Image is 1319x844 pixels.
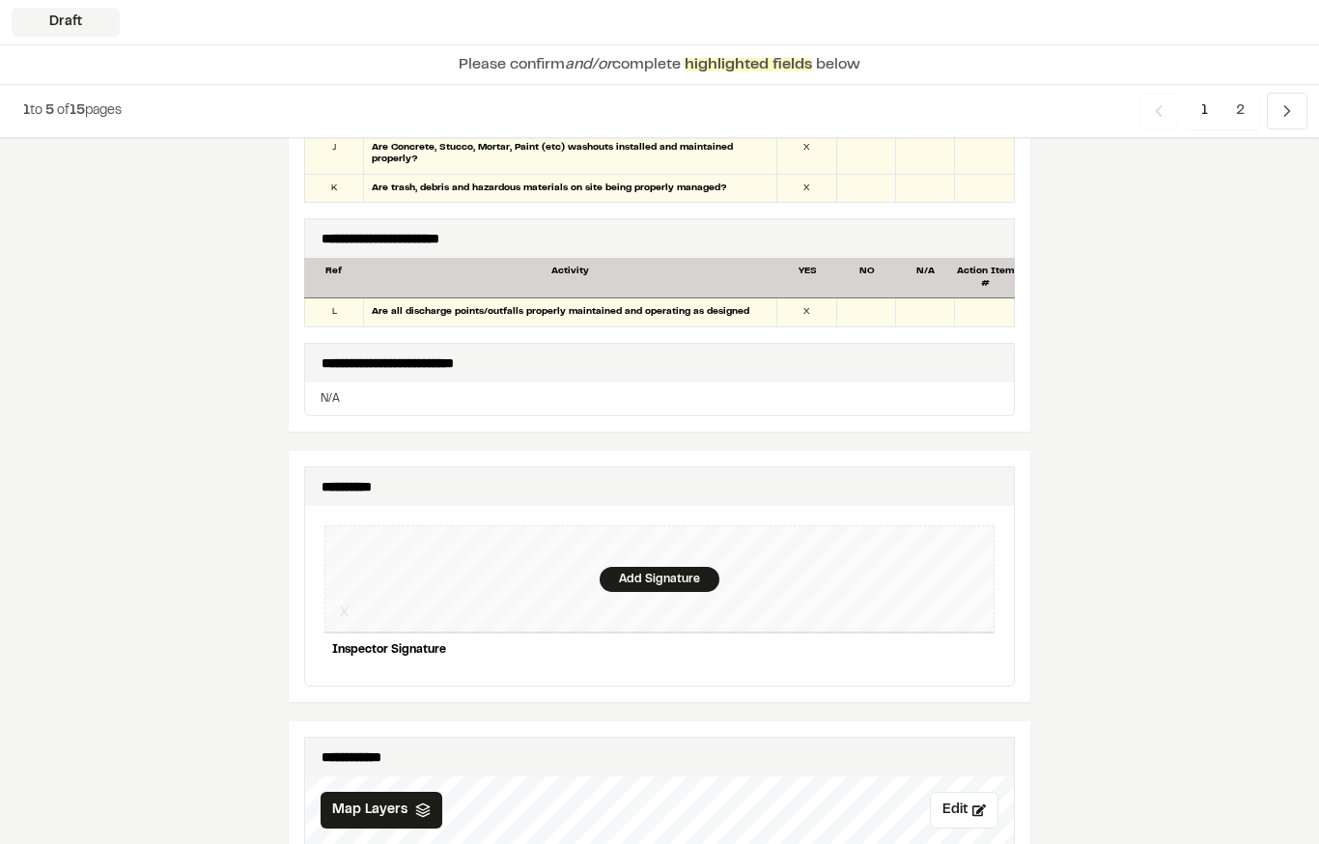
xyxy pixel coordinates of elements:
[332,800,407,821] span: Map Layers
[930,792,998,829] button: Edit
[1187,93,1222,129] span: 1
[600,567,719,592] div: Add Signature
[364,175,777,203] div: Are trash, debris and hazardous materials on site being properly managed?
[364,298,777,326] div: Are all discharge points/outfalls properly maintained and operating as designed
[23,100,122,122] p: to of pages
[363,266,777,290] div: Activity
[777,298,836,326] div: X
[305,298,364,326] div: L
[1221,93,1259,129] span: 2
[459,53,860,76] p: Please confirm complete below
[324,633,995,666] div: Inspector Signature
[896,266,955,290] div: N/A
[777,134,836,174] div: X
[305,175,364,203] div: K
[778,266,837,290] div: YES
[304,266,363,290] div: Ref
[70,105,85,117] span: 15
[777,175,836,203] div: X
[685,58,812,71] span: highlighted fields
[565,58,612,71] span: and/or
[23,105,30,117] span: 1
[321,390,998,408] p: N/A
[305,134,364,174] div: J
[956,266,1015,290] div: Action Item #
[1138,93,1307,129] nav: Navigation
[45,105,54,117] span: 5
[364,134,777,174] div: Are Concrete, Stucco, Mortar, Paint (etc) washouts installed and maintained properly?
[837,266,896,290] div: NO
[12,8,120,37] div: Draft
